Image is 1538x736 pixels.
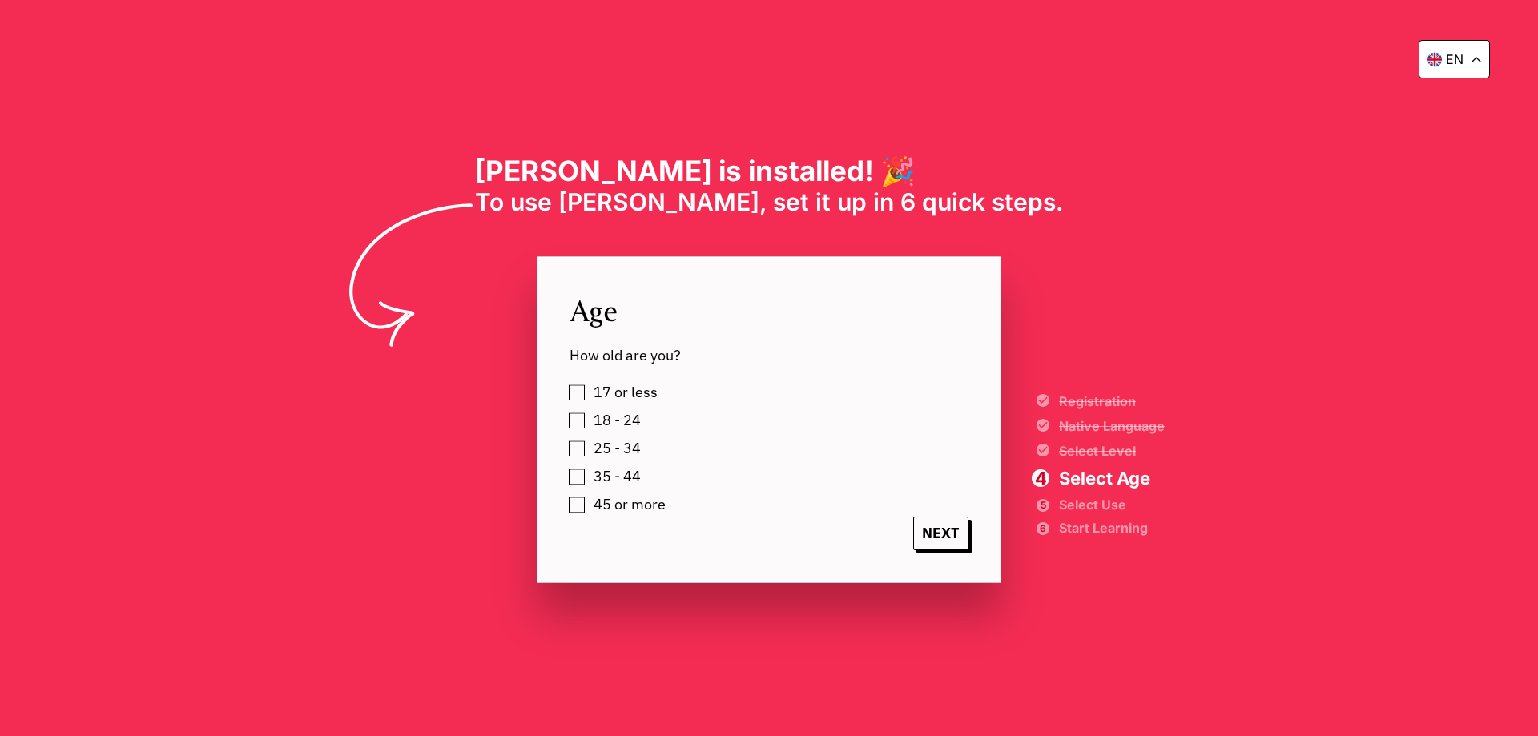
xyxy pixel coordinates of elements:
span: 18 - 24 [594,412,641,428]
span: To use [PERSON_NAME], set it up in 6 quick steps. [475,187,1064,216]
span: NEXT [913,517,968,550]
span: 17 or less [594,384,658,400]
span: Native Language [1059,420,1165,432]
span: How old are you? [570,346,968,364]
span: Select Use [1059,499,1165,510]
span: 25 - 34 [594,440,641,456]
p: en [1446,51,1464,67]
span: 45 or more [594,497,666,513]
span: Age [570,289,968,330]
span: Registration [1059,395,1165,408]
span: Select Age [1059,469,1165,487]
span: Select Level [1059,444,1165,457]
span: 35 - 44 [594,469,641,485]
h1: [PERSON_NAME] is installed! 🎉 [475,154,1064,187]
span: Start Learning [1059,522,1165,533]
